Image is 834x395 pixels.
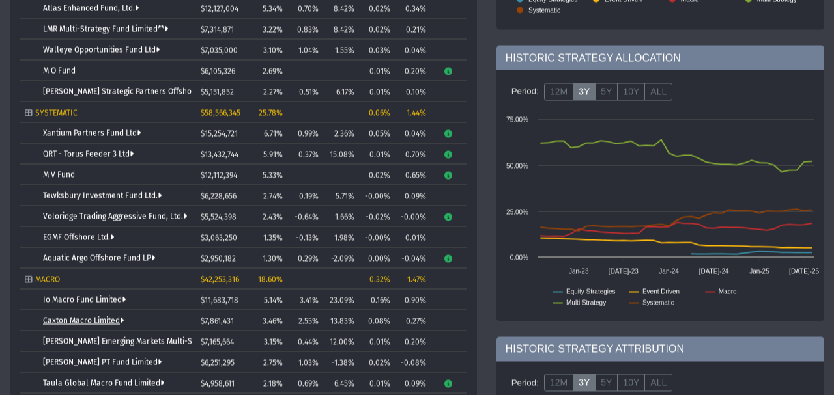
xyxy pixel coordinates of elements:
span: 3.46% [263,317,283,326]
span: $6,251,295 [201,359,235,368]
td: 6.17% [323,81,359,102]
td: 1.04% [287,39,323,60]
span: 2.43% [263,213,283,222]
td: 0.03% [359,39,395,60]
text: Jan-25 [749,267,769,275]
td: 0.44% [287,331,323,351]
td: 0.04% [395,122,431,143]
td: 6.45% [323,372,359,393]
td: -0.00% [395,206,431,226]
text: Systematic [528,7,560,14]
div: 0.32% [364,275,390,284]
td: 23.09% [323,289,359,310]
a: M V Fund [43,170,75,180]
a: [PERSON_NAME] Emerging Markets Multi-Strategy Fund Limited [43,337,269,346]
span: 2.75% [263,359,283,368]
td: 0.16% [359,289,395,310]
span: 1.35% [263,234,283,243]
td: 0.90% [395,289,431,310]
td: 1.98% [323,226,359,247]
label: 12M [544,374,573,392]
span: $12,127,004 [201,5,238,14]
td: 0.01% [359,60,395,81]
div: 0.06% [364,109,390,118]
td: -0.08% [395,351,431,372]
td: 13.83% [323,310,359,331]
td: 0.01% [395,226,431,247]
a: LMR Multi-Strategy Fund Limited** [43,25,168,34]
td: 0.99% [287,122,323,143]
span: $12,112,394 [201,171,237,180]
span: $6,105,326 [201,67,235,76]
text: 25.00% [506,208,528,215]
td: 2.55% [287,310,323,331]
td: -0.64% [287,206,323,226]
td: 0.10% [395,81,431,102]
div: Period: [506,372,544,394]
td: -0.00% [359,226,395,247]
td: 0.01% [359,372,395,393]
span: 3.15% [264,338,283,347]
text: Equity Strategies [566,288,616,295]
td: 0.83% [287,18,323,39]
span: 2.18% [263,379,283,388]
td: 0.37% [287,143,323,164]
a: Tewksbury Investment Fund Ltd. [43,191,162,200]
a: EGMF Offshore Ltd. [43,233,114,242]
span: $58,566,345 [201,109,240,118]
label: 12M [544,83,573,101]
span: 5.33% [263,171,283,180]
td: 0.19% [287,185,323,206]
span: $6,228,656 [201,192,237,201]
span: 25.78% [259,109,283,118]
label: 3Y [573,83,596,101]
td: -0.00% [359,185,395,206]
td: 0.27% [395,310,431,331]
text: [DATE]-25 [789,267,819,275]
label: 10Y [617,83,645,101]
text: Event Driven [642,288,680,295]
td: 2.36% [323,122,359,143]
label: 5Y [595,374,618,392]
a: Taula Global Macro Fund Limited [43,379,164,388]
td: 1.55% [323,39,359,60]
span: 18.60% [258,275,283,284]
text: Multi Strategy [566,299,606,306]
td: -2.09% [323,247,359,268]
a: Voloridge Trading Aggressive Fund, Ltd. [43,212,187,221]
td: -0.02% [359,206,395,226]
td: 0.20% [395,60,431,81]
td: 0.70% [395,143,431,164]
a: [PERSON_NAME] PT Fund Limited [43,358,162,367]
span: SYSTEMATIC [35,109,78,118]
text: Systematic [642,299,674,306]
text: 0.00% [510,254,528,261]
td: 1.03% [287,351,323,372]
span: $42,253,316 [201,275,239,284]
text: Jan-24 [659,267,679,275]
td: 3.41% [287,289,323,310]
span: 5.34% [263,5,283,14]
div: 1.47% [399,275,426,284]
a: Caxton Macro Limited [43,316,124,325]
a: Atlas Enhanced Fund, Ltd. [43,4,139,13]
span: 3.22% [263,25,283,34]
div: HISTORIC STRATEGY ALLOCATION [496,46,824,70]
td: 0.65% [395,164,431,185]
span: 2.74% [263,192,283,201]
label: 3Y [573,374,596,392]
a: Xantium Partners Fund Ltd [43,129,141,138]
td: 15.08% [323,143,359,164]
td: -0.13% [287,226,323,247]
span: $4,958,611 [201,379,235,388]
span: $7,165,664 [201,338,234,347]
text: [DATE]-24 [698,267,728,275]
td: 0.20% [395,331,431,351]
span: 1.30% [263,254,283,264]
span: $15,254,721 [201,129,238,139]
span: MACRO [35,275,60,284]
text: 75.00% [506,116,528,123]
span: $5,524,398 [201,213,237,222]
td: 8.42% [323,18,359,39]
td: 0.01% [359,81,395,102]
